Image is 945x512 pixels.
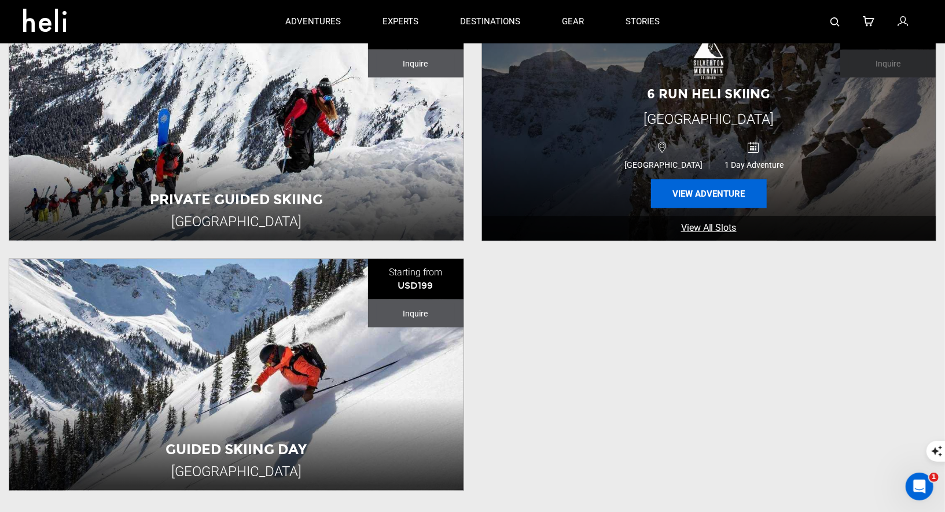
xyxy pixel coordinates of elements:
[482,216,936,241] a: View All Slots
[906,473,933,500] iframe: Intercom live chat
[644,111,774,127] span: [GEOGRAPHIC_DATA]
[694,33,723,79] img: images
[830,17,840,27] img: search-bar-icon.svg
[647,86,770,102] span: 6 Run Heli Skiing
[651,179,767,208] button: View Adventure
[709,160,800,170] span: 1 Day Adventure
[460,16,520,28] p: destinations
[618,160,709,170] span: [GEOGRAPHIC_DATA]
[383,16,418,28] p: experts
[285,16,341,28] p: adventures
